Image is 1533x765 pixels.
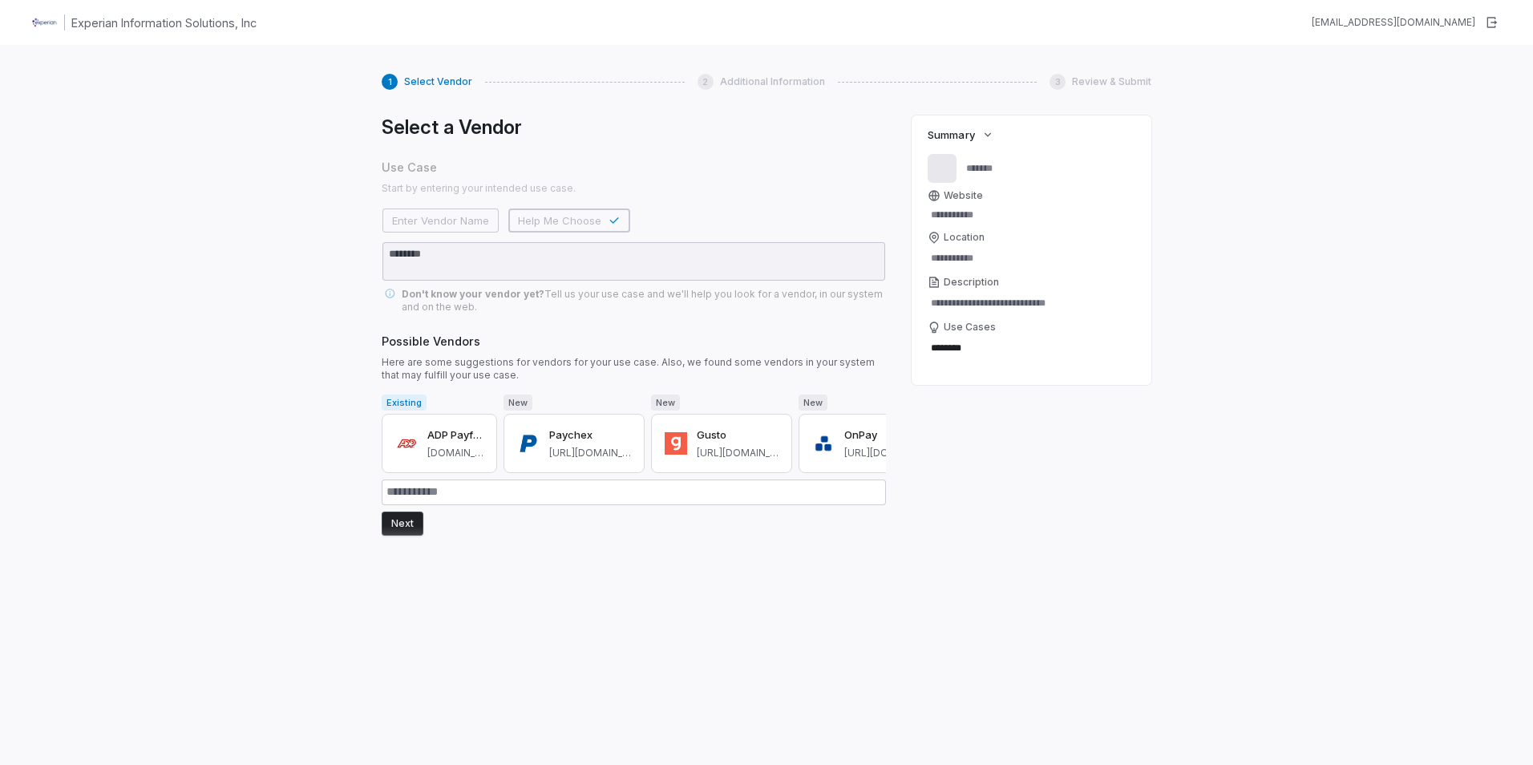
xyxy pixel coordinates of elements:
span: Review & Submit [1072,75,1151,88]
span: Start by entering your intended use case. [382,182,886,195]
span: Existing [382,395,427,411]
span: Use Case [382,159,886,176]
button: Gusto[URL][DOMAIN_NAME] [651,414,792,473]
span: https://www.paychex.com [549,447,631,459]
span: Description [944,276,999,289]
input: Location [928,247,1135,269]
h3: OnPay [844,427,926,443]
h1: Experian Information Solutions, Inc [71,14,257,31]
input: Website [928,205,1135,225]
button: OnPay[URL][DOMAIN_NAME] [799,414,940,473]
span: Location [944,231,985,244]
h1: Select a Vendor [382,115,886,140]
span: New [504,395,532,411]
span: Website [944,189,983,202]
img: Clerk Logo [32,10,58,35]
span: Select Vendor [404,75,472,88]
button: Paychex[URL][DOMAIN_NAME] [504,414,645,473]
div: 3 [1050,74,1066,90]
span: Additional Information [720,75,825,88]
span: https://www.onpay.com [844,447,926,459]
button: Next [382,512,423,536]
span: Use Cases [944,321,996,334]
div: 2 [698,74,714,90]
div: [EMAIL_ADDRESS][DOMAIN_NAME] [1312,16,1475,29]
button: Summary [923,120,998,149]
textarea: Description [928,292,1135,314]
button: ADP Payforce[DOMAIN_NAME] [382,414,497,473]
span: Tell us your use case and we'll help you look for a vendor, in our system and on the web. [402,288,883,313]
span: adp.com [427,447,483,459]
span: Possible Vendors [382,333,886,350]
div: 1 [382,74,398,90]
h3: ADP Payforce [427,427,483,443]
span: Summary [928,127,974,142]
span: https://www.gusto.com [697,447,779,459]
h3: Gusto [697,427,779,443]
h3: Paychex [549,427,631,443]
span: New [799,395,827,411]
textarea: Use Cases [928,337,1135,372]
span: New [651,395,680,411]
span: Don't know your vendor yet? [402,288,544,300]
span: Here are some suggestions for vendors for your use case. Also, we found some vendors in your syst... [382,356,886,382]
